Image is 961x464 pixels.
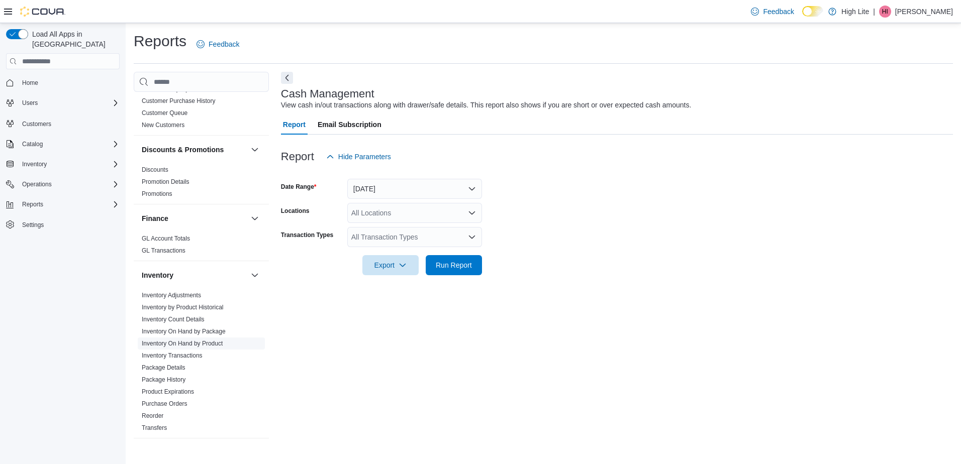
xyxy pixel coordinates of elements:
[802,6,823,17] input: Dark Mode
[142,388,194,395] a: Product Expirations
[249,212,261,224] button: Finance
[142,376,185,383] a: Package History
[468,233,476,241] button: Open list of options
[22,79,38,87] span: Home
[142,339,223,347] span: Inventory On Hand by Product
[281,231,333,239] label: Transaction Types
[22,120,51,128] span: Customers
[142,424,167,432] span: Transfers
[142,315,205,323] span: Inventory Count Details
[882,6,888,18] span: HI
[2,197,124,211] button: Reports
[142,235,190,242] a: GL Account Totals
[22,221,44,229] span: Settings
[2,75,124,90] button: Home
[18,198,120,210] span: Reports
[18,77,42,89] a: Home
[142,292,201,299] a: Inventory Adjustments
[134,31,186,51] h1: Reports
[142,316,205,323] a: Inventory Count Details
[18,97,42,109] button: Users
[18,178,120,190] span: Operations
[142,109,187,117] span: Customer Queue
[283,114,306,135] span: Report
[18,198,47,210] button: Reports
[763,7,794,17] span: Feedback
[134,289,269,438] div: Inventory
[142,270,247,280] button: Inventory
[142,352,203,360] span: Inventory Transactions
[22,180,52,188] span: Operations
[142,178,189,185] a: Promotion Details
[134,164,269,204] div: Discounts & Promotions
[142,235,190,243] span: GL Account Totals
[142,247,185,255] span: GL Transactions
[22,160,47,168] span: Inventory
[142,213,247,223] button: Finance
[362,255,419,275] button: Export
[249,144,261,156] button: Discounts & Promotions
[22,99,38,107] span: Users
[142,412,163,420] span: Reorder
[142,166,168,173] a: Discounts
[873,6,875,18] p: |
[2,116,124,131] button: Customers
[142,122,184,129] a: New Customers
[18,97,120,109] span: Users
[142,376,185,384] span: Package History
[142,364,185,371] a: Package Details
[142,247,185,254] a: GL Transactions
[18,158,51,170] button: Inventory
[2,157,124,171] button: Inventory
[368,255,413,275] span: Export
[142,97,216,104] a: Customer Purchase History
[20,7,65,17] img: Cova
[281,72,293,84] button: Next
[895,6,953,18] p: [PERSON_NAME]
[322,147,395,167] button: Hide Parameters
[18,138,47,150] button: Catalog
[281,100,692,110] div: View cash in/out transactions along with drawer/safe details. This report also shows if you are s...
[2,217,124,232] button: Settings
[6,71,120,258] nav: Complex example
[142,166,168,174] span: Discounts
[142,327,226,335] span: Inventory On Hand by Package
[436,260,472,270] span: Run Report
[281,183,317,191] label: Date Range
[142,340,223,347] a: Inventory On Hand by Product
[841,6,869,18] p: High Lite
[338,152,391,162] span: Hide Parameters
[142,304,224,311] a: Inventory by Product Historical
[142,97,216,105] span: Customer Purchase History
[28,29,120,49] span: Load All Apps in [GEOGRAPHIC_DATA]
[142,145,247,155] button: Discounts & Promotions
[209,39,239,49] span: Feedback
[142,270,173,280] h3: Inventory
[142,352,203,359] a: Inventory Transactions
[142,121,184,129] span: New Customers
[18,76,120,89] span: Home
[193,34,243,54] a: Feedback
[2,96,124,110] button: Users
[426,255,482,275] button: Run Report
[18,218,120,231] span: Settings
[22,200,43,208] span: Reports
[2,177,124,191] button: Operations
[18,118,55,130] a: Customers
[879,6,891,18] div: Hicham Ibari
[142,109,187,117] a: Customer Queue
[142,291,201,299] span: Inventory Adjustments
[281,207,310,215] label: Locations
[18,178,56,190] button: Operations
[318,114,381,135] span: Email Subscription
[142,328,226,335] a: Inventory On Hand by Package
[142,364,185,372] span: Package Details
[142,303,224,311] span: Inventory by Product Historical
[142,190,172,197] a: Promotions
[249,269,261,281] button: Inventory
[18,138,120,150] span: Catalog
[22,140,43,148] span: Catalog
